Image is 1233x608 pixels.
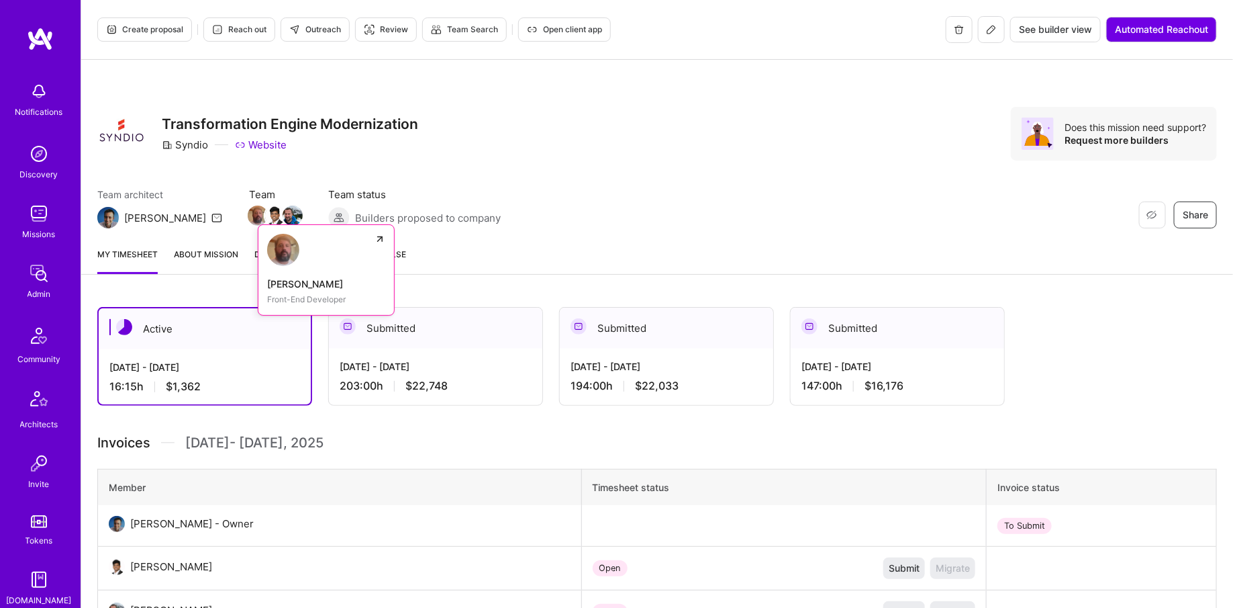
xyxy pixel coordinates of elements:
[254,247,307,274] a: Documents
[109,559,125,575] img: User Avatar
[212,24,266,36] span: Reach out
[267,277,385,291] div: [PERSON_NAME]
[364,24,408,36] span: Review
[1174,202,1217,228] button: Share
[791,308,1004,349] div: Submitted
[1183,208,1208,222] span: Share
[162,138,208,152] div: Syndio
[267,292,385,306] div: Front-End Developer
[1022,118,1054,150] img: Avatar
[248,206,268,226] img: Team Member Avatar
[20,167,58,181] div: Discovery
[211,212,222,223] i: icon Mail
[801,379,993,393] div: 147:00 h
[801,318,818,335] img: Submitted
[106,24,183,36] span: Create proposal
[109,380,300,394] div: 16:15 h
[29,477,50,491] div: Invite
[340,359,532,374] div: [DATE] - [DATE]
[560,308,773,349] div: Submitted
[174,247,238,274] a: About Mission
[1010,17,1101,42] button: See builder view
[109,516,125,532] img: User Avatar
[162,116,418,132] h3: Transformation Engine Modernization
[166,380,201,394] span: $1,362
[1019,23,1092,36] span: See builder view
[249,204,266,227] a: Team Member Avatar
[340,379,532,393] div: 203:00 h
[265,206,285,226] img: Team Member Avatar
[581,470,987,506] th: Timesheet status
[883,558,925,579] button: Submit
[109,360,300,374] div: [DATE] - [DATE]
[31,515,47,528] img: tokens
[328,187,501,202] span: Team status
[527,24,602,36] span: Open client app
[124,211,206,225] div: [PERSON_NAME]
[27,27,54,51] img: logo
[203,17,275,42] button: Reach out
[283,206,303,226] img: Team Member Avatar
[258,224,395,316] a: James Donaghue[PERSON_NAME]Front-End Developer
[97,247,158,274] a: My timesheet
[355,17,417,42] button: Review
[185,433,324,453] span: [DATE] - [DATE] , 2025
[889,562,920,575] span: Submit
[23,320,55,352] img: Community
[375,234,385,245] i: icon ArrowUpRight
[281,17,350,42] button: Outreach
[355,211,501,225] span: Builders proposed to company
[364,24,375,35] i: icon Targeter
[97,433,150,453] span: Invoices
[98,470,582,506] th: Member
[28,287,51,301] div: Admin
[518,17,611,42] button: Open client app
[865,379,903,393] span: $16,176
[266,204,284,227] a: Team Member Avatar
[405,379,448,393] span: $22,748
[23,227,56,241] div: Missions
[97,187,222,202] span: Team architect
[267,234,299,266] img: James Donaghue
[328,207,350,228] img: Builders proposed to company
[997,518,1052,534] div: To Submit
[26,566,52,593] img: guide book
[7,593,72,607] div: [DOMAIN_NAME]
[329,308,542,349] div: Submitted
[254,247,307,261] span: Documents
[422,17,507,42] button: Team Search
[20,417,58,431] div: Architects
[130,559,212,575] div: [PERSON_NAME]
[97,17,192,42] button: Create proposal
[1065,121,1206,134] div: Does this mission need support?
[26,260,52,287] img: admin teamwork
[130,516,254,532] div: [PERSON_NAME] - Owner
[26,533,53,548] div: Tokens
[26,78,52,105] img: bell
[1065,134,1206,146] div: Request more builders
[97,107,146,155] img: Company Logo
[431,24,498,36] span: Team Search
[23,385,55,417] img: Architects
[161,433,175,453] img: Divider
[15,105,63,119] div: Notifications
[26,450,52,477] img: Invite
[97,207,119,228] img: Team Architect
[17,352,60,366] div: Community
[99,308,311,349] div: Active
[571,379,762,393] div: 194:00 h
[987,470,1217,506] th: Invoice status
[593,560,628,576] div: Open
[235,138,287,152] a: Website
[162,140,172,150] i: icon CompanyGray
[1106,17,1217,42] button: Automated Reachout
[340,318,356,335] img: Submitted
[106,24,117,35] i: icon Proposal
[26,200,52,227] img: teamwork
[26,140,52,167] img: discovery
[116,319,132,335] img: Active
[289,24,341,36] span: Outreach
[249,187,301,202] span: Team
[801,359,993,374] div: [DATE] - [DATE]
[1115,23,1208,36] span: Automated Reachout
